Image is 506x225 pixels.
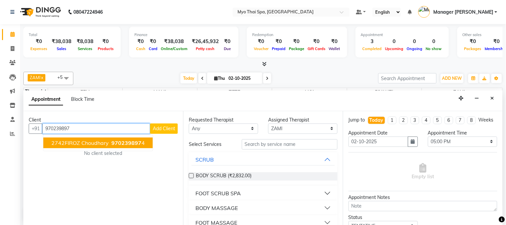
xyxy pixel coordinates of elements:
[212,76,226,81] span: Thu
[424,38,444,45] div: 0
[467,117,476,124] li: 8
[441,74,464,83] button: ADD NEW
[147,38,159,45] div: ₹0
[347,88,422,96] span: PIYANTI
[422,88,497,96] span: ZAMI
[361,46,384,51] span: Completed
[147,46,159,51] span: Card
[384,46,405,51] span: Upcoming
[29,32,115,38] div: Total
[226,73,260,83] input: 2025-10-02
[196,172,251,181] span: BODY SCRUB (₹2,832.00)
[29,124,43,134] button: +91
[422,117,431,124] li: 4
[428,130,497,137] div: Appointment Time
[48,88,122,96] span: FELI
[270,46,287,51] span: Prepaid
[221,38,233,45] div: ₹0
[30,75,40,80] span: ZAMI
[463,38,483,45] div: ₹0
[405,38,424,45] div: 0
[159,38,189,45] div: ₹38,038
[456,117,465,124] li: 7
[57,74,68,80] span: +5
[327,38,342,45] div: ₹0
[24,88,48,95] div: Therapist
[189,117,258,124] div: Requested Therapist
[270,38,287,45] div: ₹0
[252,46,270,51] span: Voucher
[445,117,453,124] li: 6
[433,117,442,124] li: 5
[191,202,335,214] button: BODY MASSAGE
[388,117,397,124] li: 1
[405,46,424,51] span: Ongoing
[287,38,306,45] div: ₹0
[411,117,419,124] li: 3
[349,137,408,147] input: yyyy-mm-dd
[29,38,49,45] div: ₹0
[45,150,162,157] div: No client selected
[378,73,437,83] input: Search Appointment
[349,130,418,137] div: Appointment Date
[412,163,434,180] span: Empty list
[349,117,365,124] div: Jump to
[73,3,103,21] b: 08047224946
[222,46,232,51] span: Due
[384,38,405,45] div: 0
[268,117,338,124] div: Assigned Therapist
[189,38,221,45] div: ₹26,45,932
[184,141,237,148] div: Select Services
[195,204,238,212] div: BODY MASSAGE
[252,38,270,45] div: ₹0
[111,140,141,146] span: 970239897
[399,117,408,124] li: 2
[123,88,197,96] span: MAMI
[29,93,63,105] span: Appointment
[242,139,338,150] input: Search by service name
[418,6,430,18] img: Manager Yesha
[327,46,342,51] span: Wallet
[424,46,444,51] span: No show
[195,156,214,164] div: SCRUB
[370,117,384,124] div: Today
[287,46,306,51] span: Package
[349,214,418,221] div: Status
[252,32,342,38] div: Redemption
[488,93,497,103] button: Close
[40,75,43,80] a: x
[71,96,94,102] span: Block Time
[134,46,147,51] span: Cash
[96,46,115,51] span: Products
[195,189,241,197] div: FOOT SCRUB SPA
[306,46,327,51] span: Gift Cards
[191,154,335,166] button: SCRUB
[74,38,96,45] div: ₹8,038
[159,46,189,51] span: Online/Custom
[442,76,462,81] span: ADD NEW
[76,46,94,51] span: Services
[194,46,216,51] span: Petty cash
[49,38,74,45] div: ₹38,038
[96,38,115,45] div: ₹0
[55,46,68,51] span: Sales
[29,46,49,51] span: Expenses
[306,38,327,45] div: ₹0
[153,126,175,132] span: Add Client
[197,88,272,96] span: TETE
[42,124,150,134] input: Search by Name/Mobile/Email/Code
[349,194,497,201] div: Appointment Notes
[51,140,109,146] span: 2742FIROZ choudhary
[433,9,493,16] span: Manager [PERSON_NAME]
[17,3,63,21] img: logo
[463,46,483,51] span: Packages
[361,32,444,38] div: Appointment
[361,38,384,45] div: 3
[479,117,494,124] div: Weeks
[134,32,233,38] div: Finance
[29,117,178,124] div: Client
[134,38,147,45] div: ₹0
[110,140,145,146] ngb-highlight: 4
[180,73,197,83] span: Today
[150,124,178,134] button: Add Client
